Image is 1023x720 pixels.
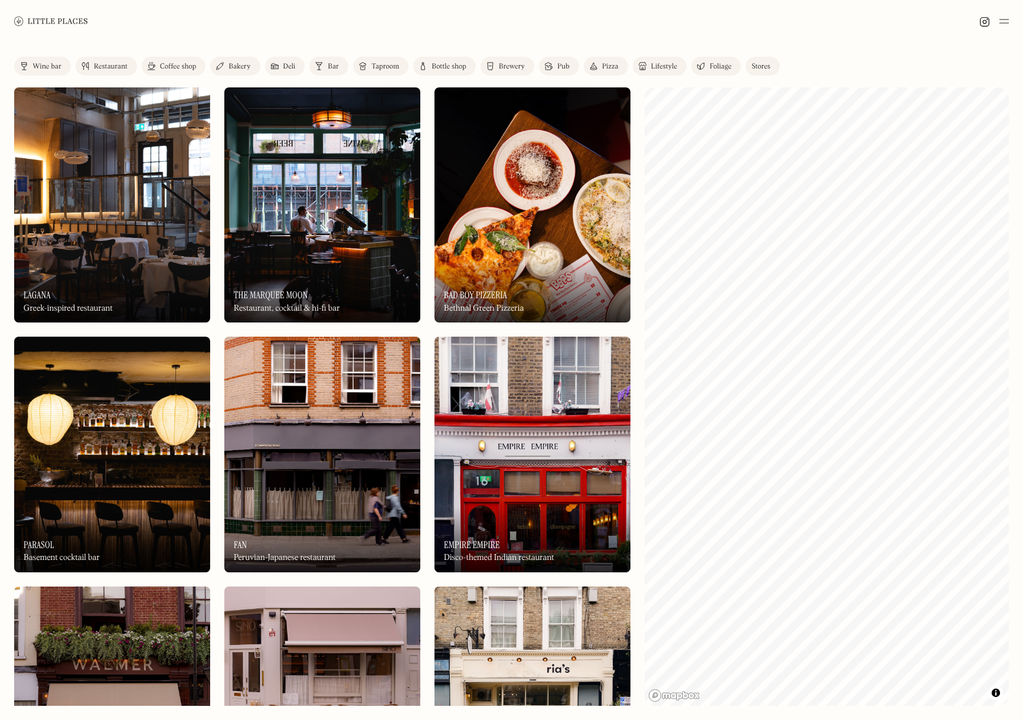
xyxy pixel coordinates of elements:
[499,63,525,70] div: Brewery
[228,63,250,70] div: Bakery
[76,57,137,76] a: Restaurant
[584,57,628,76] a: Pizza
[32,63,61,70] div: Wine bar
[691,57,741,76] a: Foliage
[751,63,770,70] div: Stores
[265,57,305,76] a: Deli
[24,289,51,301] h3: Lagana
[432,63,466,70] div: Bottle shop
[210,57,260,76] a: Bakery
[94,63,128,70] div: Restaurant
[234,289,308,301] h3: The Marquee Moon
[651,63,677,70] div: Lifestyle
[224,337,420,572] a: FanFanFanPeruvian-Japanese restaurant
[160,63,196,70] div: Coffee shop
[444,539,499,550] h3: Empire Empire
[14,337,210,572] img: Parasol
[710,63,731,70] div: Foliage
[539,57,579,76] a: Pub
[481,57,534,76] a: Brewery
[24,304,113,314] div: Greek-inspired restaurant
[557,63,570,70] div: Pub
[24,553,100,563] div: Basement cocktail bar
[444,553,554,563] div: Disco-themed Indian restaurant
[142,57,205,76] a: Coffee shop
[371,63,399,70] div: Taproom
[224,87,420,322] a: The Marquee MoonThe Marquee MoonThe Marquee MoonRestaurant, cocktail & hi-fi bar
[434,87,630,322] a: Bad Boy PizzeriaBad Boy PizzeriaBad Boy PizzeriaBethnal Green Pizzeria
[234,304,340,314] div: Restaurant, cocktail & hi-fi bar
[224,87,420,322] img: The Marquee Moon
[992,686,999,699] span: Toggle attribution
[283,63,296,70] div: Deli
[309,57,348,76] a: Bar
[234,539,247,550] h3: Fan
[353,57,408,76] a: Taproom
[14,87,210,322] a: LaganaLaganaLaganaGreek-inspired restaurant
[444,289,507,301] h3: Bad Boy Pizzeria
[14,57,71,76] a: Wine bar
[746,57,780,76] a: Stores
[648,689,700,702] a: Mapbox homepage
[434,337,630,572] a: Empire EmpireEmpire EmpireEmpire EmpireDisco-themed Indian restaurant
[434,337,630,572] img: Empire Empire
[444,304,524,314] div: Bethnal Green Pizzeria
[989,686,1003,700] button: Toggle attribution
[413,57,476,76] a: Bottle shop
[234,553,336,563] div: Peruvian-Japanese restaurant
[434,87,630,322] img: Bad Boy Pizzeria
[633,57,687,76] a: Lifestyle
[328,63,339,70] div: Bar
[14,87,210,322] img: Lagana
[224,337,420,572] img: Fan
[14,337,210,572] a: ParasolParasolParasolBasement cocktail bar
[602,63,619,70] div: Pizza
[24,539,54,550] h3: Parasol
[645,87,1009,706] canvas: Map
